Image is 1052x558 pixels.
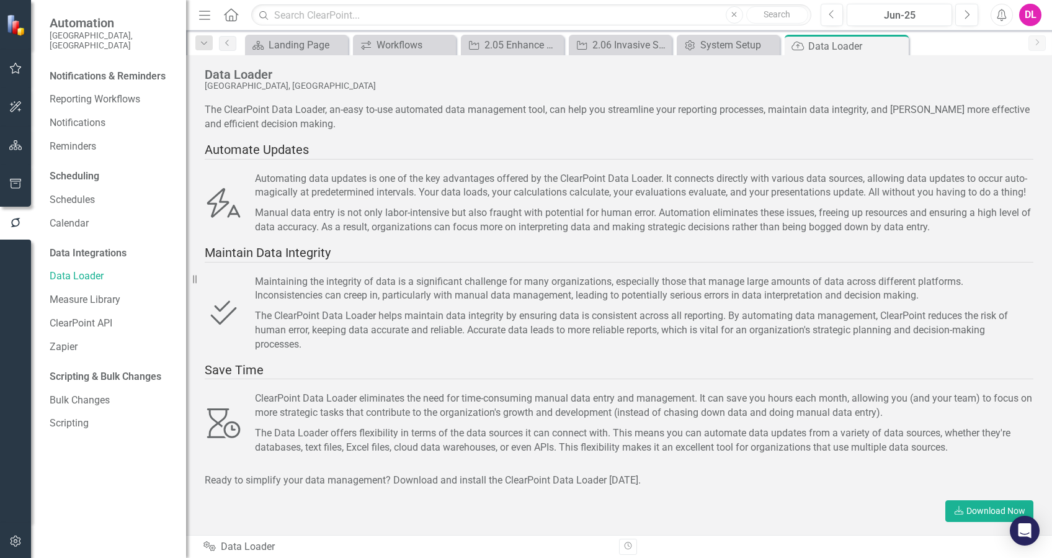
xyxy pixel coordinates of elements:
small: [GEOGRAPHIC_DATA], [GEOGRAPHIC_DATA] [50,30,174,51]
div: Landing Page [269,37,345,53]
div: ClearPoint Data Loader eliminates the need for time-consuming manual data entry and management. I... [255,392,1033,420]
div: The ClearPoint Data Loader, an-easy to-use automated data management tool, can help you streamlin... [205,103,1033,132]
div: Maintain Data Integrity [205,244,1033,263]
div: [GEOGRAPHIC_DATA], [GEOGRAPHIC_DATA] [205,81,1027,91]
div: The Data Loader offers flexibility in terms of the data sources it can connect with. This means y... [255,426,1033,455]
div: 2.05 Enhance Urban Forest [484,37,561,53]
div: Automating data updates is one of the key advantages offered by the ClearPoint Data Loader. It co... [255,172,1033,200]
div: The ClearPoint Data Loader helps maintain data integrity by ensuring data is consistent across al... [255,309,1033,352]
div: Data Loader [203,540,610,554]
span: Automation [50,16,174,30]
div: Open Intercom Messenger [1010,516,1040,546]
div: Scripting & Bulk Changes [50,370,161,384]
a: Reporting Workflows [50,92,174,107]
div: Data Integrations [50,246,127,261]
span: Search [764,9,790,19]
a: Download Now [945,500,1033,522]
div: Scheduling [50,169,99,184]
input: Search ClearPoint... [251,4,811,26]
div: Ready to simplify your data management? Download and install the ClearPoint Data Loader [DATE]. [205,474,1033,488]
button: Jun-25 [847,4,952,26]
a: Notifications [50,116,174,130]
a: Landing Page [248,37,345,53]
button: Search [746,6,808,24]
button: DL [1019,4,1041,26]
a: Reminders [50,140,174,154]
div: Notifications & Reminders [50,70,166,84]
div: Workflows [377,37,453,53]
div: Jun-25 [851,8,948,23]
a: Zapier [50,340,174,354]
a: ClearPoint API [50,317,174,331]
div: 2.06 Invasive Species Management [592,37,669,53]
div: System Setup [700,37,777,53]
div: Save Time [205,361,1033,380]
img: ClearPoint Strategy [6,14,28,36]
div: Data Loader [808,38,906,54]
a: Measure Library [50,293,174,307]
div: Automate Updates [205,141,1033,160]
a: System Setup [680,37,777,53]
div: Maintaining the integrity of data is a significant challenge for many organizations, especially t... [255,275,1033,304]
a: Schedules [50,193,174,207]
a: Workflows [356,37,453,53]
a: Calendar [50,217,174,231]
a: Bulk Changes [50,394,174,408]
a: 2.05 Enhance Urban Forest [464,37,561,53]
a: Scripting [50,416,174,431]
div: Manual data entry is not only labor-intensive but also fraught with potential for human error. Au... [255,206,1033,235]
a: 2.06 Invasive Species Management [572,37,669,53]
a: Data Loader [50,269,174,284]
div: Data Loader [205,68,1027,81]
